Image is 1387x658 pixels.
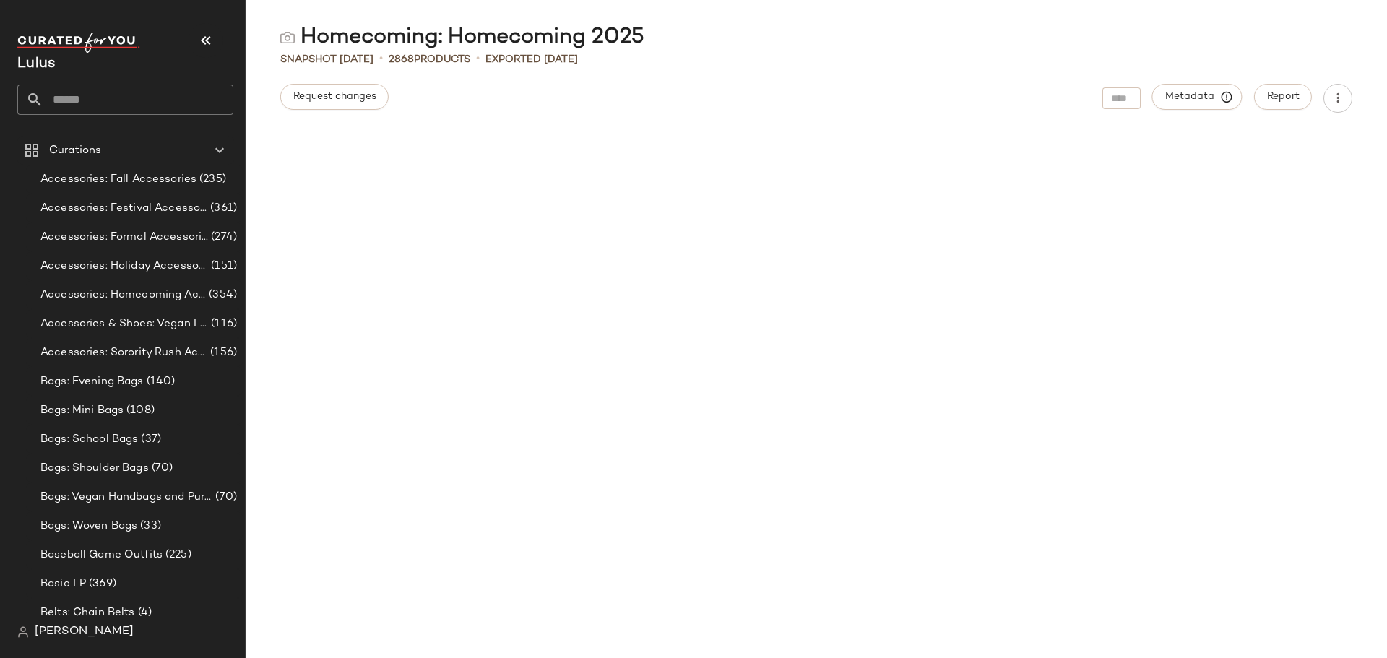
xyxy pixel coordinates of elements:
img: svg%3e [17,626,29,638]
span: Accessories: Holiday Accessories [40,258,208,274]
span: Accessories: Homecoming Accessories [40,287,206,303]
div: Products [389,52,470,67]
span: [PERSON_NAME] [35,623,134,641]
span: (151) [208,258,237,274]
span: Bags: Evening Bags [40,373,144,390]
span: (225) [163,547,191,563]
span: (116) [208,316,237,332]
span: (70) [212,489,237,506]
span: Accessories: Formal Accessories [40,229,208,246]
img: svg%3e [280,30,295,45]
span: Snapshot [DATE] [280,52,373,67]
span: (108) [124,402,155,419]
span: (235) [196,171,226,188]
span: (33) [137,518,161,534]
span: Bags: Shoulder Bags [40,460,149,477]
span: Request changes [293,91,376,103]
span: Current Company Name [17,56,55,72]
span: Bags: Mini Bags [40,402,124,419]
span: Curations [49,142,101,159]
span: • [379,51,383,68]
span: 2868 [389,54,414,65]
span: Belts: Chain Belts [40,605,135,621]
span: Accessories: Sorority Rush Accessories [40,345,207,361]
span: (156) [207,345,237,361]
span: (354) [206,287,237,303]
span: Bags: Woven Bags [40,518,137,534]
span: (140) [144,373,176,390]
span: Basic LP [40,576,86,592]
span: Accessories: Fall Accessories [40,171,196,188]
span: Accessories & Shoes: Vegan Leather [40,316,208,332]
p: Exported [DATE] [485,52,578,67]
span: (274) [208,229,237,246]
button: Report [1254,84,1312,110]
div: Homecoming: Homecoming 2025 [280,23,644,52]
span: Bags: Vegan Handbags and Purses [40,489,212,506]
img: cfy_white_logo.C9jOOHJF.svg [17,33,140,53]
span: (4) [135,605,152,621]
span: (369) [86,576,116,592]
span: (37) [138,431,161,448]
span: Bags: School Bags [40,431,138,448]
span: Accessories: Festival Accessories [40,200,207,217]
span: (361) [207,200,237,217]
button: Metadata [1152,84,1243,110]
span: Report [1266,91,1300,103]
span: (70) [149,460,173,477]
button: Request changes [280,84,389,110]
span: Baseball Game Outfits [40,547,163,563]
span: Metadata [1165,90,1230,103]
span: • [476,51,480,68]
